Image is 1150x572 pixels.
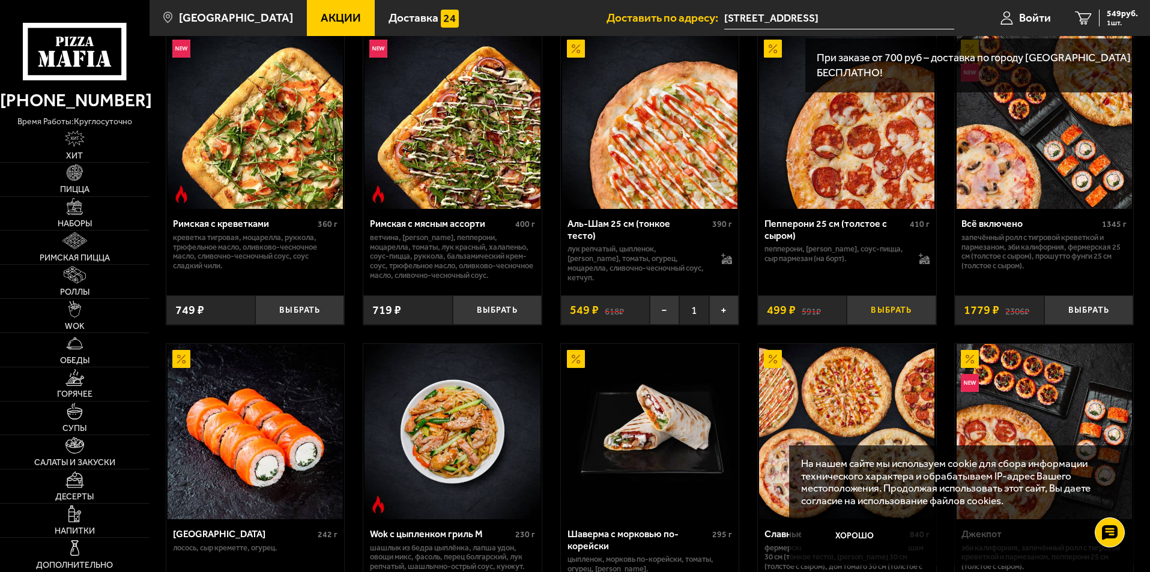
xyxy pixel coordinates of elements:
[961,233,1127,271] p: Запечённый ролл с тигровой креветкой и пармезаном, Эби Калифорния, Фермерская 25 см (толстое с сы...
[562,34,737,209] img: Аль-Шам 25 см (тонкое тесто)
[562,344,737,519] img: Шаверма с морковью по-корейски
[365,344,540,519] img: Wok с цыпленком гриль M
[712,219,732,229] span: 390 г
[57,390,92,399] span: Горячее
[961,350,979,368] img: Акционный
[370,218,512,229] div: Римская с мясным ассорти
[567,244,710,283] p: лук репчатый, цыпленок, [PERSON_NAME], томаты, огурец, моцарелла, сливочно-чесночный соус, кетчуп.
[60,288,89,297] span: Роллы
[60,357,89,365] span: Обеды
[453,295,542,325] button: Выбрать
[255,295,344,325] button: Выбрать
[964,304,999,316] span: 1779 ₽
[175,304,204,316] span: 749 ₽
[363,34,542,209] a: НовинкаОстрое блюдоРимская с мясным ассорти
[567,528,710,551] div: Шаверма с морковью по-корейски
[712,529,732,540] span: 295 г
[758,34,936,209] a: АкционныйПепперони 25 см (толстое с сыром)
[166,344,345,519] a: АкционныйФиладельфия
[172,350,190,368] img: Акционный
[370,233,535,281] p: ветчина, [PERSON_NAME], пепперони, моцарелла, томаты, лук красный, халапеньо, соус-пицца, руккола...
[515,219,535,229] span: 400 г
[709,295,739,325] button: +
[567,218,710,241] div: Аль-Шам 25 см (тонкое тесто)
[318,529,337,540] span: 242 г
[172,40,190,58] img: Новинка
[561,34,739,209] a: АкционныйАль-Шам 25 см (тонкое тесто)
[370,543,535,572] p: шашлык из бедра цыплёнка, лапша удон, овощи микс, фасоль, перец болгарский, лук репчатый, шашлычн...
[179,12,293,23] span: [GEOGRAPHIC_DATA]
[847,295,936,325] button: Выбрать
[1019,12,1051,23] span: Войти
[55,493,94,501] span: Десерты
[36,561,113,570] span: Дополнительно
[567,40,585,58] img: Акционный
[173,543,338,553] p: лосось, Сыр креметте, огурец.
[369,185,387,203] img: Острое блюдо
[60,185,89,194] span: Пицца
[66,152,83,160] span: Хит
[801,519,909,555] button: Хорошо
[1107,10,1138,18] span: 549 руб.
[365,34,540,209] img: Римская с мясным ассорти
[58,220,92,228] span: Наборы
[764,350,782,368] img: Акционный
[764,244,907,263] p: пепперони, [PERSON_NAME], соус-пицца, сыр пармезан (на борт).
[34,459,115,467] span: Салаты и закуски
[955,344,1133,519] a: АкционныйНовинкаДжекпот
[759,344,934,519] img: Славные парни
[65,322,85,331] span: WOK
[607,12,724,23] span: Доставить по адресу:
[173,218,315,229] div: Римская с креветками
[318,219,337,229] span: 360 г
[570,304,599,316] span: 549 ₽
[62,424,86,433] span: Супы
[764,218,907,241] div: Пепперони 25 см (толстое с сыром)
[961,218,1099,229] div: Всё включено
[910,219,930,229] span: 410 г
[817,50,1138,80] p: При заказе от 700 руб – доставка по городу [GEOGRAPHIC_DATA] БЕСПЛАТНО!
[801,457,1115,507] p: На нашем сайте мы используем cookie для сбора информации технического характера и обрабатываем IP...
[441,10,459,28] img: 15daf4d41897b9f0e9f617042186c801.svg
[957,34,1132,209] img: Всё включено
[55,527,95,535] span: Напитки
[758,344,936,519] a: АкционныйСлавные парни
[40,254,110,262] span: Римская пицца
[369,496,387,514] img: Острое блюдо
[650,295,679,325] button: −
[802,304,821,316] s: 591 ₽
[1102,219,1127,229] span: 1345 г
[759,34,934,209] img: Пепперони 25 см (толстое с сыром)
[567,350,585,368] img: Акционный
[605,304,624,316] s: 618 ₽
[679,295,709,325] span: 1
[724,7,954,29] span: Россия, Санкт-Петербург, Звёздная улица, 1
[173,528,315,540] div: [GEOGRAPHIC_DATA]
[724,7,954,29] input: Ваш адрес доставки
[767,304,796,316] span: 499 ₽
[957,344,1132,519] img: Джекпот
[172,185,190,203] img: Острое блюдо
[1044,295,1133,325] button: Выбрать
[173,233,338,271] p: креветка тигровая, моцарелла, руккола, трюфельное масло, оливково-чесночное масло, сливочно-чесно...
[1107,19,1138,26] span: 1 шт.
[561,344,739,519] a: АкционныйШаверма с морковью по-корейски
[321,12,361,23] span: Акции
[764,528,902,540] div: Славные парни
[389,12,438,23] span: Доставка
[955,34,1133,209] a: АкционныйНовинкаВсё включено
[168,34,343,209] img: Римская с креветками
[515,529,535,540] span: 230 г
[166,34,345,209] a: НовинкаОстрое блюдоРимская с креветками
[363,344,542,519] a: Острое блюдоWok с цыпленком гриль M
[372,304,401,316] span: 719 ₽
[168,344,343,519] img: Филадельфия
[370,528,512,540] div: Wok с цыпленком гриль M
[369,40,387,58] img: Новинка
[1005,304,1029,316] s: 2306 ₽
[961,374,979,392] img: Новинка
[764,40,782,58] img: Акционный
